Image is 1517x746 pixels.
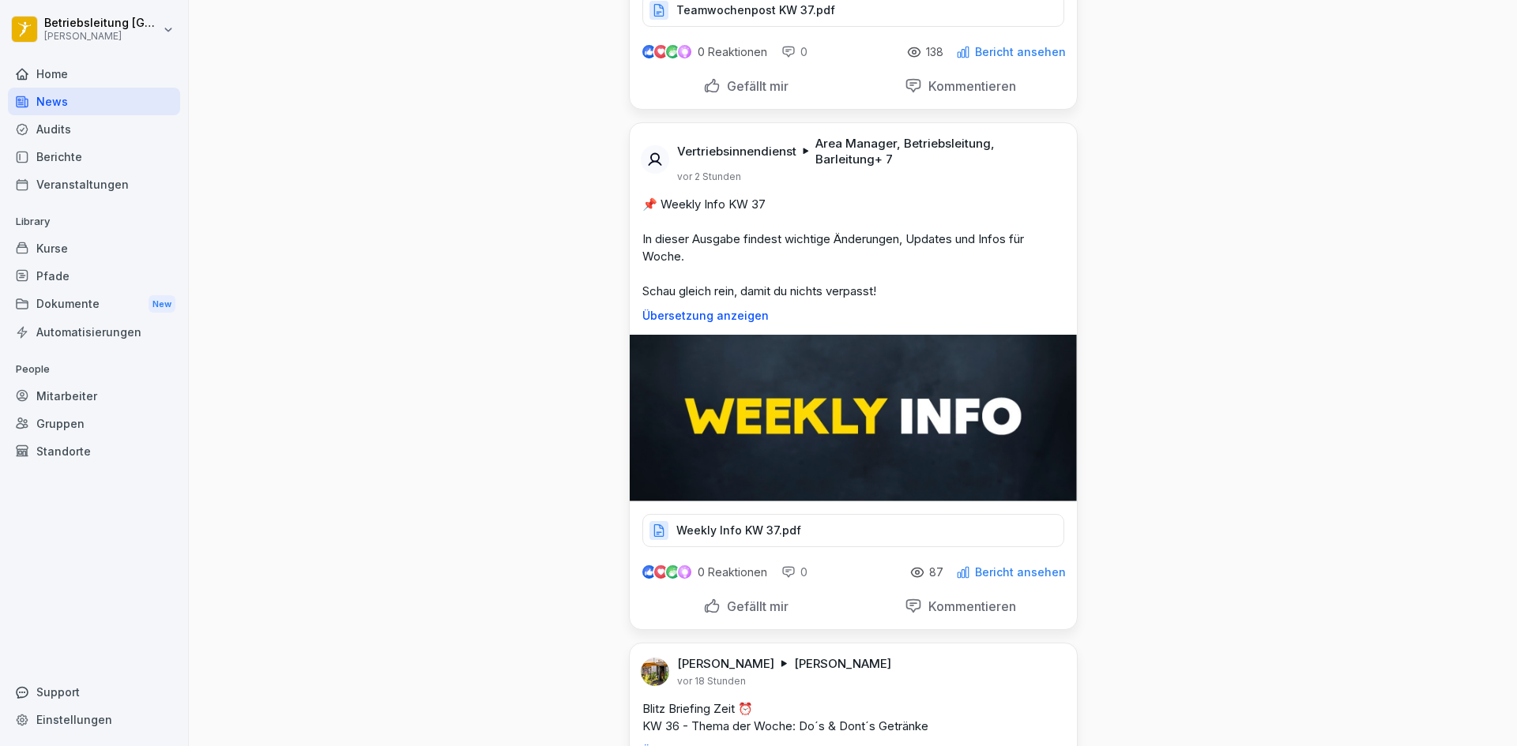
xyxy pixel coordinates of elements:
p: Bericht ansehen [975,566,1066,579]
img: celebrate [666,565,679,579]
p: 0 Reaktionen [698,566,767,579]
p: 📌 Weekly Info KW 37 In dieser Ausgabe findest wichtige Änderungen, Updates und Infos für Woche. S... [642,196,1064,300]
a: Audits [8,115,180,143]
p: [PERSON_NAME] [794,656,891,672]
p: Übersetzung anzeigen [642,309,1064,322]
p: vor 18 Stunden [677,675,746,688]
div: 0 [781,44,807,60]
p: Gefällt mir [721,598,789,614]
p: Library [8,209,180,234]
div: Support [8,678,180,706]
img: pnqd11m1ldbuej3d5e71yr9q.png [630,335,1077,501]
p: Area Manager, Betriebsleitung, Barleitung + 7 [815,136,1058,167]
img: celebrate [666,45,679,58]
img: inspiring [678,45,691,59]
a: Berichte [8,143,180,171]
a: Mitarbeiter [8,382,180,410]
img: ahtvx1qdgs31qf7oeejj87mb.png [641,658,669,686]
a: Einstellungen [8,706,180,733]
p: Teamwochenpost KW 37.pdf [676,2,835,18]
p: 0 Reaktionen [698,46,767,58]
p: [PERSON_NAME] [677,656,774,672]
a: Gruppen [8,410,180,437]
p: Bericht ansehen [975,46,1066,58]
a: Pfade [8,262,180,290]
p: Gefällt mir [721,78,789,94]
a: News [8,88,180,115]
a: Home [8,60,180,88]
p: [PERSON_NAME] [44,31,160,42]
p: Vertriebsinnendienst [677,144,796,159]
p: Weekly Info KW 37.pdf [676,523,801,538]
p: vor 2 Stunden [677,171,741,183]
p: Blitz Briefing Zeit ⏰ KW 36 - Thema der Woche: Do´s & Dont´s Getränke [642,700,1064,735]
p: Betriebsleitung [GEOGRAPHIC_DATA] [44,17,160,30]
img: love [655,46,667,58]
a: Veranstaltungen [8,171,180,198]
img: like [642,566,655,579]
div: 0 [781,564,807,580]
p: 87 [929,566,943,579]
img: inspiring [678,565,691,579]
p: 138 [926,46,943,58]
div: New [149,295,175,313]
a: Standorte [8,437,180,465]
a: Automatisierungen [8,318,180,346]
div: Dokumente [8,290,180,319]
a: Weekly Info KW 37.pdf [642,527,1064,543]
p: Kommentieren [922,78,1016,94]
img: like [642,46,655,58]
a: DokumenteNew [8,290,180,319]
p: Kommentieren [922,598,1016,614]
a: Teamwochenpost KW 37.pdf [642,7,1064,23]
a: Kurse [8,234,180,262]
p: People [8,357,180,382]
img: love [655,566,667,578]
